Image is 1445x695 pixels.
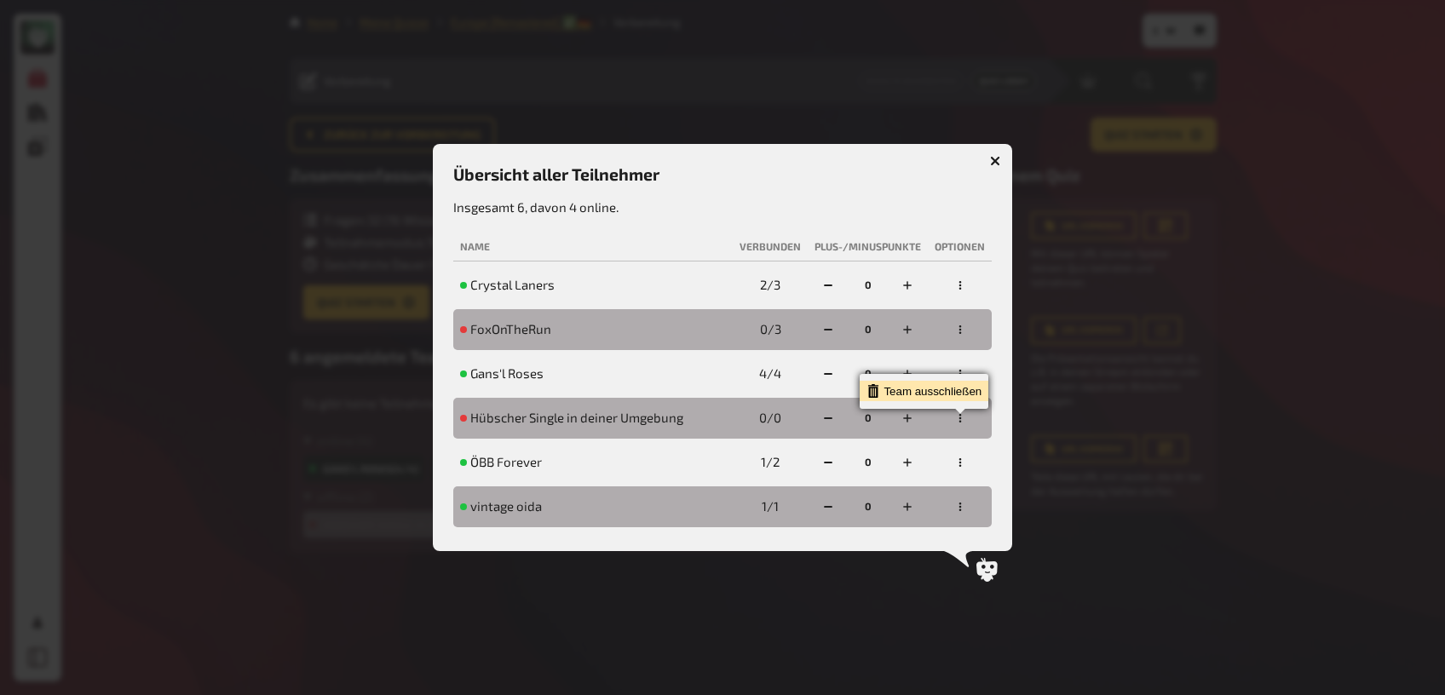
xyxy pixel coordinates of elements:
[470,277,555,294] span: Crystal Laners
[858,405,877,432] div: 0
[470,498,542,515] span: vintage oida
[733,398,808,439] td: 0 / 0
[733,309,808,350] td: 0 / 3
[858,272,877,299] div: 0
[858,316,877,343] div: 0
[860,381,988,401] button: Team ausschließen
[453,198,992,217] p: Insgesamt 6, davon 4 online.
[453,164,992,184] h3: Übersicht aller Teilnehmer
[733,265,808,306] td: 2 / 3
[470,410,683,427] span: Hübscher Single in deiner Umgebung
[733,486,808,527] td: 1 / 1
[453,233,733,261] th: Name
[858,360,877,388] div: 0
[733,233,808,261] th: Verbunden
[858,449,877,476] div: 0
[470,454,542,471] span: ÖBB Forever
[808,233,928,261] th: Plus-/Minuspunkte
[733,353,808,394] td: 4 / 4
[928,233,992,261] th: Optionen
[858,493,877,520] div: 0
[733,442,808,483] td: 1 / 2
[866,384,982,398] div: Team ausschließen
[470,321,551,338] span: FoxOnTheRun
[470,365,544,382] span: Gans'l Roses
